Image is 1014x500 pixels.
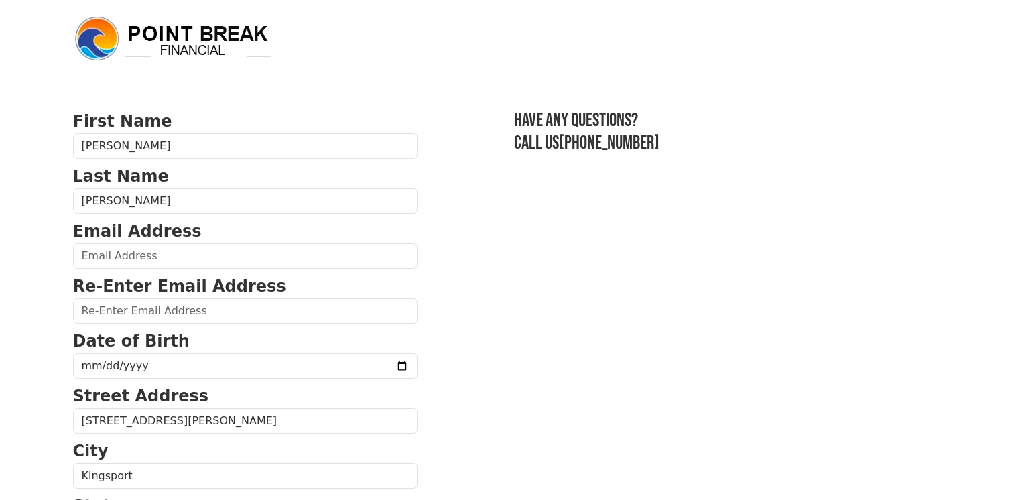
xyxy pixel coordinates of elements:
[514,109,942,132] h3: Have any questions?
[73,133,418,159] input: First Name
[73,222,202,241] strong: Email Address
[73,188,418,214] input: Last Name
[73,298,418,324] input: Re-Enter Email Address
[73,408,418,434] input: Street Address
[514,132,942,155] h3: Call us
[73,243,418,269] input: Email Address
[73,442,109,460] strong: City
[73,15,274,63] img: logo.png
[73,332,190,351] strong: Date of Birth
[73,463,418,489] input: City
[73,277,286,296] strong: Re-Enter Email Address
[73,112,172,131] strong: First Name
[73,387,209,405] strong: Street Address
[73,167,169,186] strong: Last Name
[559,132,659,154] a: [PHONE_NUMBER]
